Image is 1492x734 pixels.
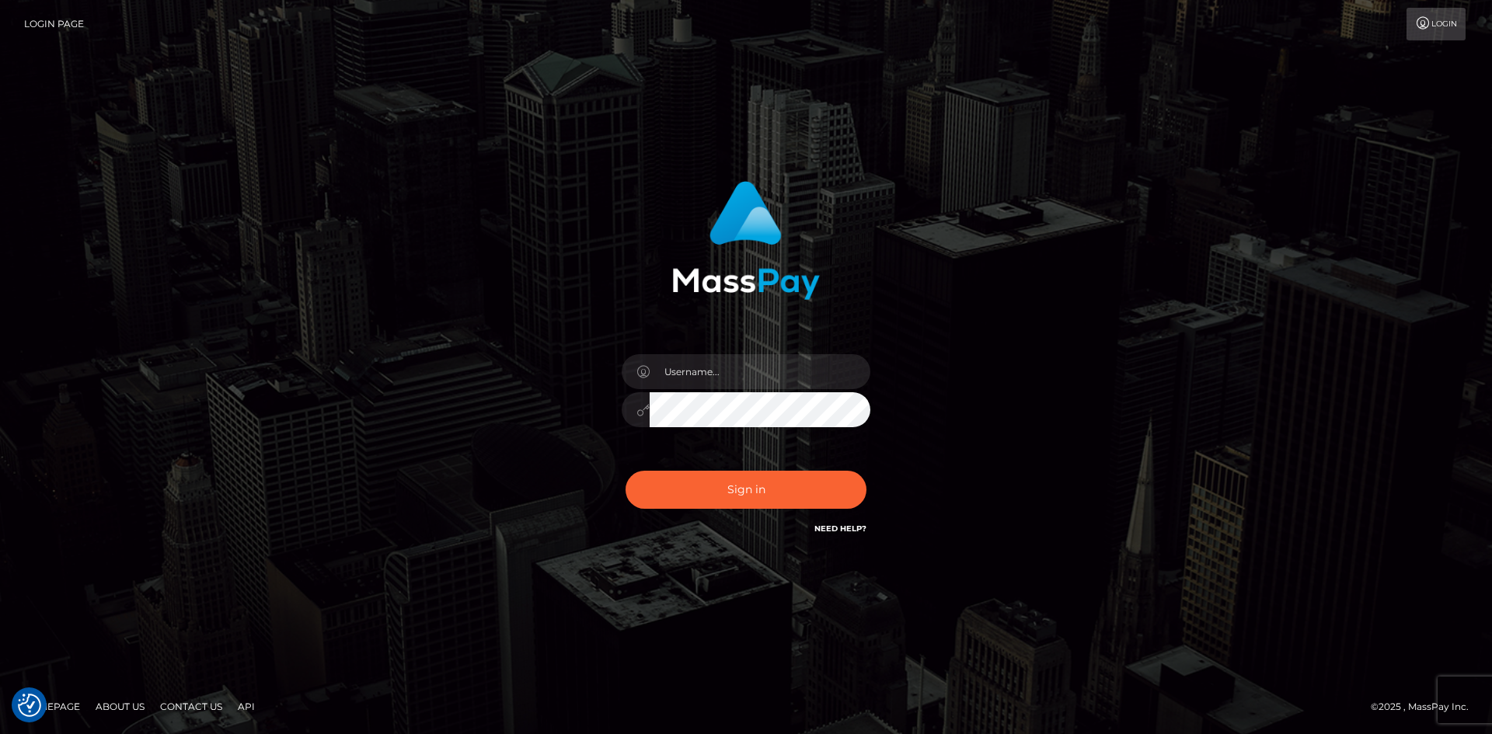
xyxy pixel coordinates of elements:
[1407,8,1466,40] a: Login
[672,181,820,300] img: MassPay Login
[17,694,86,718] a: Homepage
[814,524,866,534] a: Need Help?
[24,8,84,40] a: Login Page
[1371,698,1480,715] div: © 2025 , MassPay Inc.
[232,694,261,718] a: API
[18,694,41,717] img: Revisit consent button
[154,694,228,718] a: Contact Us
[650,354,870,389] input: Username...
[89,694,151,718] a: About Us
[18,694,41,717] button: Consent Preferences
[626,471,866,509] button: Sign in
